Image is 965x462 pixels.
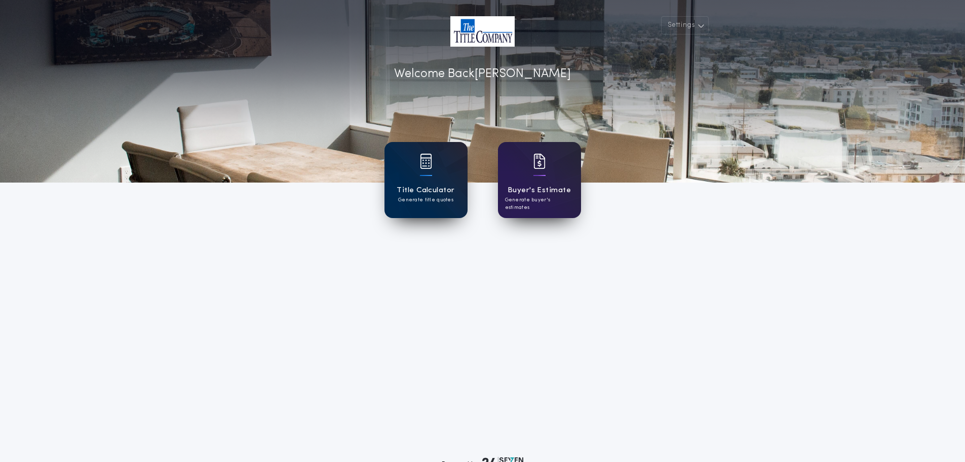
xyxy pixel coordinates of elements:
a: card iconTitle CalculatorGenerate title quotes [384,142,468,218]
h1: Title Calculator [397,185,454,196]
h1: Buyer's Estimate [508,185,571,196]
p: Generate buyer's estimates [505,196,574,211]
p: Generate title quotes [398,196,453,204]
a: card iconBuyer's EstimateGenerate buyer's estimates [498,142,581,218]
p: Welcome Back [PERSON_NAME] [394,65,571,83]
img: account-logo [450,16,515,47]
img: card icon [420,154,432,169]
button: Settings [661,16,709,34]
img: card icon [533,154,546,169]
